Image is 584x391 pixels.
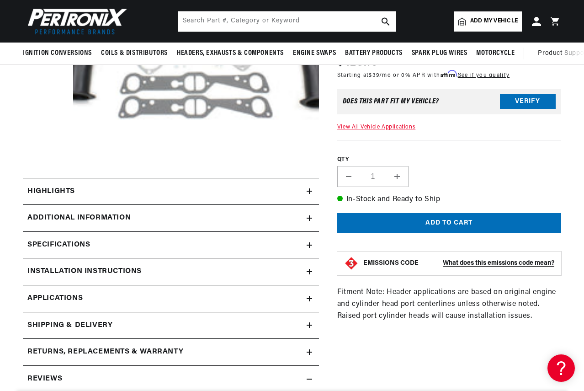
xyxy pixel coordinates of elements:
[470,17,518,26] span: Add my vehicle
[344,257,359,271] img: Emissions code
[369,73,379,78] span: $39
[23,5,128,37] img: Pertronix
[472,43,519,64] summary: Motorcycle
[363,260,554,268] button: EMISSIONS CODEWhat does this emissions code mean?
[345,48,403,58] span: Battery Products
[441,70,457,77] span: Affirm
[337,124,415,130] a: View All Vehicle Applications
[23,339,319,365] summary: Returns, Replacements & Warranty
[172,43,288,64] summary: Headers, Exhausts & Components
[23,178,319,205] summary: Highlights
[177,48,284,58] span: Headers, Exhausts & Components
[23,232,319,258] summary: Specifications
[27,293,83,305] span: Applications
[288,43,340,64] summary: Engine Swaps
[27,239,90,251] h2: Specifications
[27,186,75,198] h2: Highlights
[476,48,515,58] span: Motorcycle
[454,11,522,32] a: Add my vehicle
[337,213,561,234] button: Add to cart
[500,94,556,109] button: Verify
[293,48,336,58] span: Engine Swaps
[27,346,183,358] h2: Returns, Replacements & Warranty
[340,43,407,64] summary: Battery Products
[363,260,419,267] strong: EMISSIONS CODE
[23,258,319,285] summary: Installation instructions
[23,48,92,58] span: Ignition Conversions
[23,205,319,231] summary: Additional Information
[27,320,112,332] h2: Shipping & Delivery
[412,48,467,58] span: Spark Plug Wires
[27,212,131,224] h2: Additional Information
[178,11,396,32] input: Search Part #, Category or Keyword
[27,373,62,385] h2: Reviews
[337,194,561,206] p: In-Stock and Ready to Ship
[337,71,510,80] p: Starting at /mo or 0% APR with .
[407,43,472,64] summary: Spark Plug Wires
[337,156,561,164] label: QTY
[23,285,319,312] a: Applications
[101,48,168,58] span: Coils & Distributors
[343,98,439,105] div: Does This part fit My vehicle?
[443,260,554,267] strong: What does this emissions code mean?
[458,73,510,78] a: See if you qualify - Learn more about Affirm Financing (opens in modal)
[23,312,319,339] summary: Shipping & Delivery
[96,43,172,64] summary: Coils & Distributors
[23,43,96,64] summary: Ignition Conversions
[376,11,396,32] button: search button
[27,266,142,278] h2: Installation instructions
